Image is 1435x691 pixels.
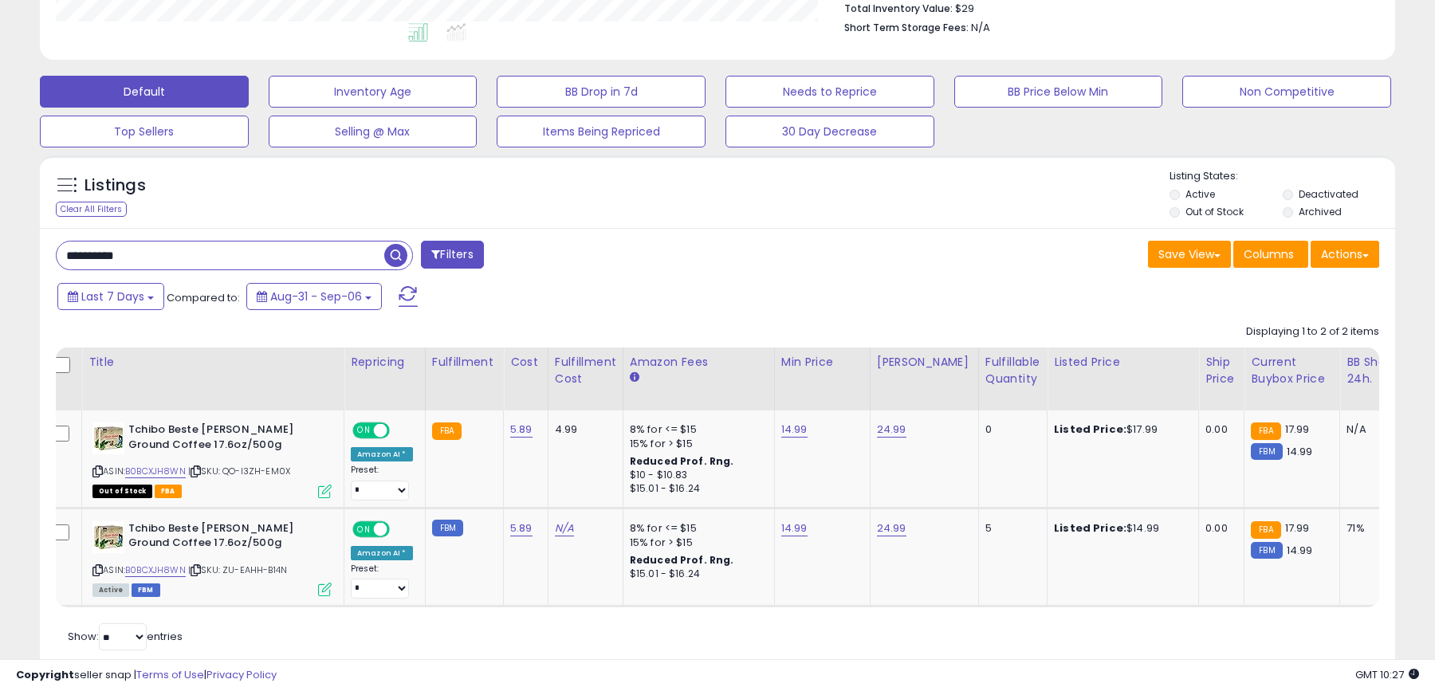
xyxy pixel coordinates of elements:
span: OFF [387,522,413,536]
b: Total Inventory Value: [844,2,953,15]
div: [PERSON_NAME] [877,354,972,371]
label: Deactivated [1299,187,1358,201]
div: Clear All Filters [56,202,127,217]
button: Items Being Repriced [497,116,706,147]
span: N/A [971,20,990,35]
span: Last 7 Days [81,289,144,304]
div: Amazon AI * [351,546,413,560]
div: Displaying 1 to 2 of 2 items [1246,324,1379,340]
label: Active [1185,187,1215,201]
a: Terms of Use [136,667,204,682]
div: 8% for <= $15 [630,521,762,536]
a: B0BCXJH8WN [125,563,186,577]
div: Ship Price [1205,354,1237,387]
span: 17.99 [1285,422,1310,437]
button: Columns [1233,241,1308,268]
span: FBM [132,583,160,597]
div: 0.00 [1205,422,1232,437]
b: Short Term Storage Fees: [844,21,969,34]
div: $15.01 - $16.24 [630,482,762,496]
small: FBA [1251,422,1280,440]
button: Default [40,76,249,108]
div: Fulfillment Cost [555,354,616,387]
b: Reduced Prof. Rng. [630,454,734,468]
p: Listing States: [1170,169,1394,184]
b: Listed Price: [1054,422,1126,437]
label: Archived [1299,205,1342,218]
div: Amazon AI * [351,447,413,461]
button: Save View [1148,241,1231,268]
span: ON [354,424,374,438]
img: 41nO62Sh6vL._SL40_.jpg [92,521,124,553]
div: ASIN: [92,422,332,497]
button: Needs to Reprice [725,76,934,108]
div: 4.99 [555,422,611,437]
a: Privacy Policy [206,667,277,682]
div: 71% [1347,521,1399,536]
img: 41nO62Sh6vL._SL40_.jpg [92,422,124,454]
div: $14.99 [1054,521,1186,536]
div: N/A [1347,422,1399,437]
button: Non Competitive [1182,76,1391,108]
a: 24.99 [877,520,906,536]
a: N/A [555,520,574,536]
div: 0 [985,422,1035,437]
button: Aug-31 - Sep-06 [246,283,382,310]
div: seller snap | | [16,668,277,683]
button: Actions [1311,241,1379,268]
div: Fulfillment [432,354,497,371]
span: 14.99 [1287,543,1313,558]
b: Reduced Prof. Rng. [630,553,734,567]
div: BB Share 24h. [1347,354,1405,387]
a: B0BCXJH8WN [125,465,186,478]
div: Amazon Fees [630,354,768,371]
button: Inventory Age [269,76,478,108]
span: ON [354,522,374,536]
button: Selling @ Max [269,116,478,147]
small: FBM [432,520,463,536]
span: 14.99 [1287,444,1313,459]
div: Preset: [351,563,413,599]
span: All listings currently available for purchase on Amazon [92,583,129,597]
button: Top Sellers [40,116,249,147]
div: Cost [510,354,541,371]
a: 14.99 [781,422,808,438]
small: FBA [1251,521,1280,539]
span: Aug-31 - Sep-06 [270,289,362,304]
div: Current Buybox Price [1251,354,1333,387]
button: Last 7 Days [57,283,164,310]
a: 14.99 [781,520,808,536]
div: Preset: [351,465,413,501]
b: Tchibo Beste [PERSON_NAME] Ground Coffee 17.6oz/500g [128,521,322,555]
span: Compared to: [167,290,240,305]
span: 2025-09-15 10:27 GMT [1355,667,1419,682]
button: BB Price Below Min [954,76,1163,108]
div: $17.99 [1054,422,1186,437]
div: 15% for > $15 [630,536,762,550]
span: | SKU: ZU-EAHH-B14N [188,563,287,576]
div: 15% for > $15 [630,437,762,451]
small: FBA [432,422,462,440]
button: BB Drop in 7d [497,76,706,108]
span: Columns [1244,246,1294,262]
div: Title [88,354,337,371]
label: Out of Stock [1185,205,1244,218]
span: 17.99 [1285,520,1310,536]
div: $15.01 - $16.24 [630,567,762,581]
small: FBM [1251,542,1282,559]
div: $10 - $10.83 [630,469,762,482]
div: Repricing [351,354,419,371]
div: Listed Price [1054,354,1192,371]
small: Amazon Fees. [630,371,639,385]
strong: Copyright [16,667,74,682]
span: | SKU: QO-I3ZH-EM0X [188,465,290,477]
div: 0.00 [1205,521,1232,536]
a: 5.89 [510,422,533,438]
a: 5.89 [510,520,533,536]
b: Listed Price: [1054,520,1126,536]
small: FBM [1251,443,1282,460]
button: Filters [421,241,483,269]
div: Min Price [781,354,863,371]
div: ASIN: [92,521,332,595]
span: FBA [155,485,182,498]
